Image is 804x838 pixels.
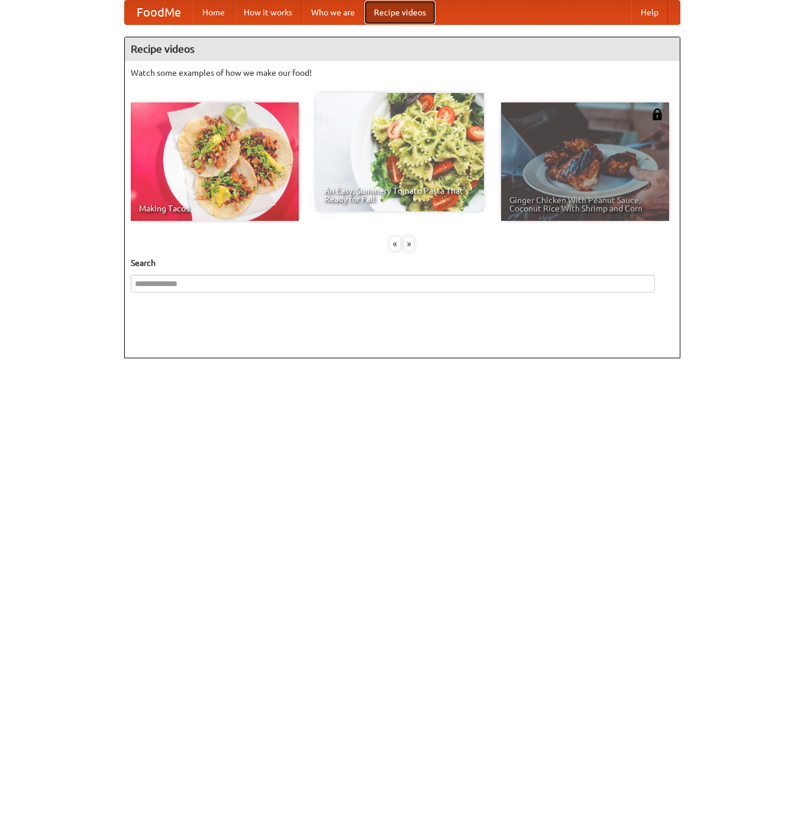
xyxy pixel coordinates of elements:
span: Making Tacos [139,204,290,213]
h5: Search [131,257,674,269]
a: FoodMe [125,1,193,24]
div: « [390,236,401,251]
a: Who we are [302,1,364,24]
img: 483408.png [651,108,663,120]
a: Help [631,1,668,24]
a: Home [193,1,234,24]
h4: Recipe videos [125,37,680,61]
a: How it works [234,1,302,24]
a: An Easy, Summery Tomato Pasta That's Ready for Fall [316,93,484,211]
a: Recipe videos [364,1,435,24]
span: An Easy, Summery Tomato Pasta That's Ready for Fall [324,187,476,203]
a: Making Tacos [131,102,299,221]
p: Watch some examples of how we make our food! [131,67,674,79]
div: » [403,236,414,251]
